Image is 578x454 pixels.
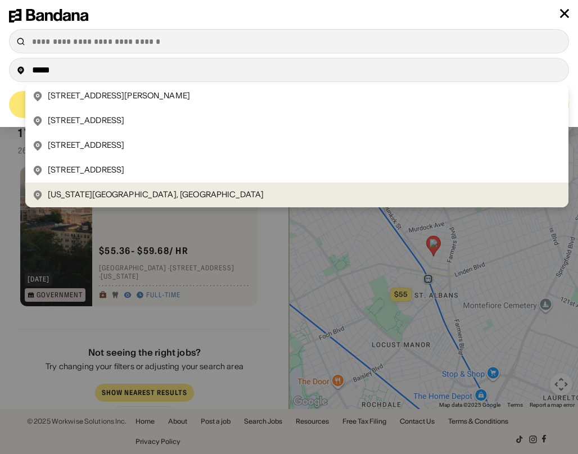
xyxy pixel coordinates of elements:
[48,140,124,151] div: [STREET_ADDRESS]
[9,9,88,22] img: Bandana logotype
[48,165,124,176] div: [STREET_ADDRESS]
[48,115,124,126] div: [STREET_ADDRESS]
[48,189,264,201] div: [US_STATE][GEOGRAPHIC_DATA], [GEOGRAPHIC_DATA]
[48,90,190,102] div: [STREET_ADDRESS][PERSON_NAME]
